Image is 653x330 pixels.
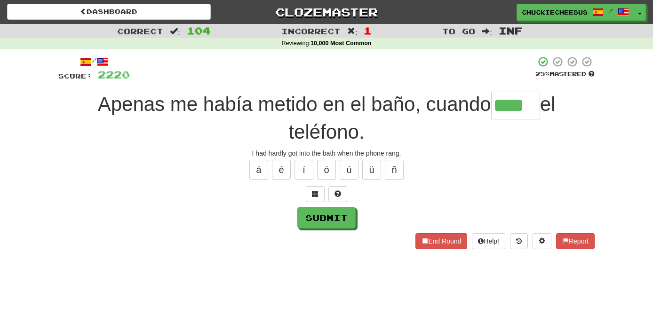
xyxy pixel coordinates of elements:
span: Incorrect [281,26,341,36]
button: Report [556,233,595,249]
a: Dashboard [7,4,211,20]
span: 25 % [535,70,549,78]
button: ü [362,160,381,180]
strong: 10,000 Most Common [311,40,371,47]
button: í [295,160,313,180]
span: / [608,8,613,14]
span: 104 [187,25,211,36]
button: ñ [385,160,404,180]
span: : [170,27,180,35]
button: Round history (alt+y) [510,233,528,249]
span: 1 [364,25,372,36]
a: Clozemaster [225,4,429,20]
span: To go [442,26,475,36]
span: chuckiecheesus [522,8,588,16]
button: ó [317,160,336,180]
button: End Round [415,233,467,249]
button: é [272,160,291,180]
button: Submit [297,207,356,228]
span: : [482,27,492,35]
span: Score: [58,72,92,80]
button: Single letter hint - you only get 1 per sentence and score half the points! alt+h [328,186,347,202]
button: Help! [472,233,505,249]
span: : [347,27,358,35]
button: ú [340,160,358,180]
span: el teléfono. [288,93,555,143]
div: / [58,56,130,68]
a: chuckiecheesus / [517,4,634,21]
span: 2220 [98,69,130,80]
span: Inf [499,25,523,36]
div: I had hardly got into the bath when the phone rang. [58,149,595,158]
span: Apenas me había metido en el baño, cuando [98,93,491,115]
div: Mastered [535,70,595,79]
span: Correct [117,26,163,36]
button: Switch sentence to multiple choice alt+p [306,186,325,202]
button: á [249,160,268,180]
